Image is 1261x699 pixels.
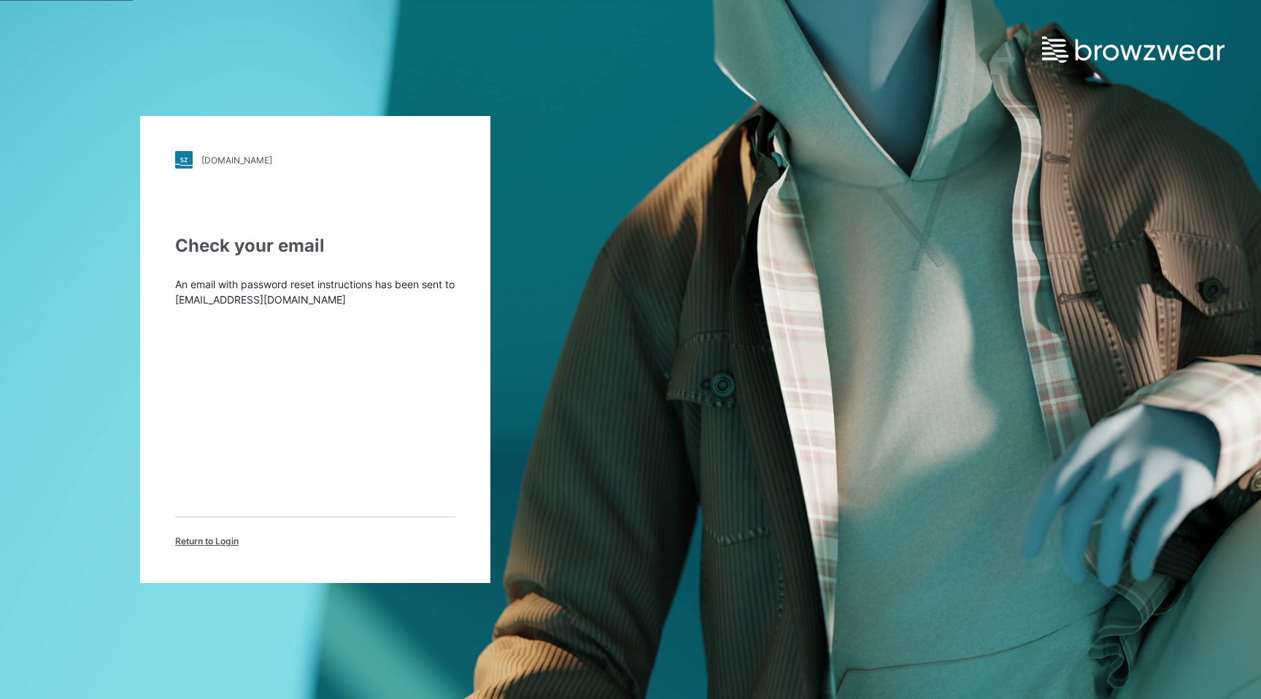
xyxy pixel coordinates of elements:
p: An email with password reset instructions has been sent to [EMAIL_ADDRESS][DOMAIN_NAME] [175,277,455,307]
img: browzwear-logo.e42bd6dac1945053ebaf764b6aa21510.svg [1042,36,1225,63]
img: stylezone-logo.562084cfcfab977791bfbf7441f1a819.svg [175,151,193,169]
div: Check your email [175,233,455,259]
a: [DOMAIN_NAME] [175,151,455,169]
div: [DOMAIN_NAME] [201,155,272,166]
span: Return to Login [175,535,239,548]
